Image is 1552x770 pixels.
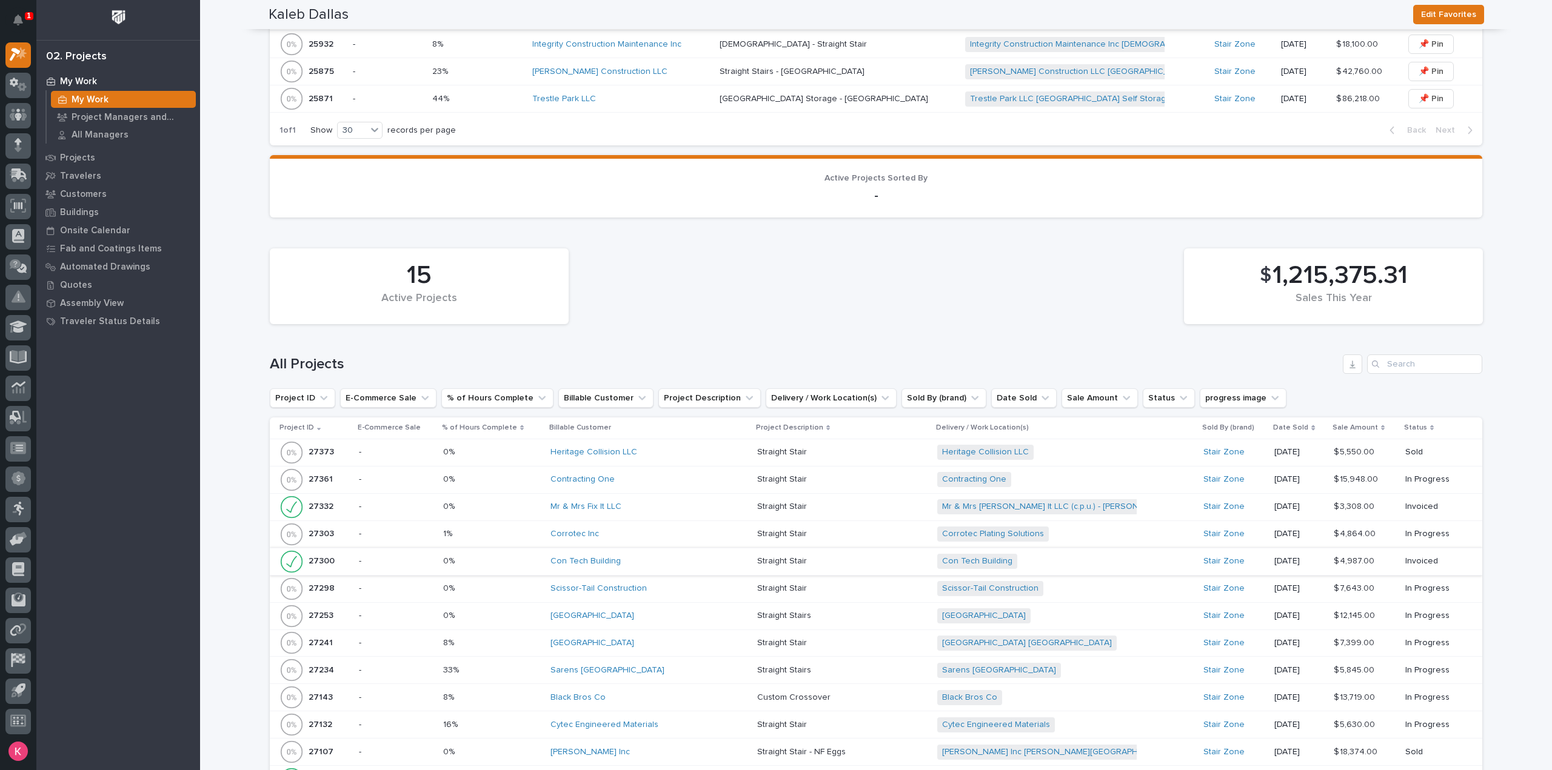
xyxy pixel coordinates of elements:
[1203,665,1245,675] a: Stair Zone
[1274,720,1323,730] p: [DATE]
[15,15,31,34] div: Notifications1
[60,280,92,291] p: Quotes
[901,388,986,408] button: Sold By (brand)
[47,108,200,125] a: Project Managers and Engineers
[1419,91,1443,106] span: 📌 Pin
[766,388,897,408] button: Delivery / Work Location(s)
[1400,125,1426,136] span: Back
[1419,64,1443,79] span: 📌 Pin
[309,64,336,77] p: 25875
[36,203,200,221] a: Buildings
[279,421,314,434] p: Project ID
[1203,692,1245,703] a: Stair Zone
[290,261,548,291] div: 15
[1380,125,1431,136] button: Back
[60,316,160,327] p: Traveler Status Details
[1405,529,1463,539] p: In Progress
[359,556,433,566] p: -
[270,548,1482,575] tr: 2730027300 -0%0% Con Tech Building Straight StairStraight Stair Con Tech Building Stair Zone [DAT...
[1203,474,1245,485] a: Stair Zone
[443,717,460,730] p: 16%
[942,447,1029,457] a: Heritage Collision LLC
[269,6,349,24] h2: Kaleb Dallas
[942,583,1039,594] a: Scissor-Tail Construction
[1336,37,1380,50] p: $ 18,100.00
[443,581,457,594] p: 0%
[1274,665,1323,675] p: [DATE]
[36,167,200,185] a: Travelers
[757,636,809,648] p: Straight Stair
[443,554,457,566] p: 0%
[359,474,433,485] p: -
[72,130,129,141] p: All Managers
[1408,35,1454,54] button: 📌 Pin
[1203,720,1245,730] a: Stair Zone
[720,64,867,77] p: Straight Stairs - [GEOGRAPHIC_DATA]
[359,611,433,621] p: -
[359,665,433,675] p: -
[1405,638,1463,648] p: In Progress
[1274,638,1323,648] p: [DATE]
[270,85,1482,113] tr: 2587125871 -44%44% Trestle Park LLC [GEOGRAPHIC_DATA] Storage - [GEOGRAPHIC_DATA][GEOGRAPHIC_DATA...
[72,95,109,105] p: My Work
[1405,747,1463,757] p: Sold
[270,520,1482,548] tr: 2730327303 -1%1% Corrotec Inc Straight StairStraight Stair Corrotec Plating Solutions Stair Zone ...
[942,665,1056,675] a: Sarens [GEOGRAPHIC_DATA]
[1405,720,1463,730] p: In Progress
[942,747,1174,757] a: [PERSON_NAME] Inc [PERSON_NAME][GEOGRAPHIC_DATA]
[1203,611,1245,621] a: Stair Zone
[309,554,337,566] p: 27300
[290,292,548,317] div: Active Projects
[1273,421,1308,434] p: Date Sold
[756,421,823,434] p: Project Description
[60,225,130,236] p: Onsite Calendar
[443,663,461,675] p: 33%
[1336,91,1382,104] p: $ 86,218.00
[1203,502,1245,512] a: Stair Zone
[270,356,1338,373] h1: All Projects
[1274,556,1323,566] p: [DATE]
[443,608,457,621] p: 0%
[558,388,654,408] button: Billable Customer
[1413,5,1484,24] button: Edit Favorites
[757,445,809,457] p: Straight Stair
[432,37,446,50] p: 8%
[60,189,107,200] p: Customers
[1203,638,1245,648] a: Stair Zone
[1405,447,1463,457] p: Sold
[1334,581,1377,594] p: $ 7,643.00
[936,421,1029,434] p: Delivery / Work Location(s)
[443,445,457,457] p: 0%
[1274,447,1323,457] p: [DATE]
[757,663,814,675] p: Straight Stairs
[1202,421,1254,434] p: Sold By (brand)
[270,466,1482,493] tr: 2736127361 -0%0% Contracting One Straight StairStraight Stair Contracting One Stair Zone [DATE]$ ...
[270,575,1482,602] tr: 2729827298 -0%0% Scissor-Tail Construction Straight StairStraight Stair Scissor-Tail Construction...
[270,388,335,408] button: Project ID
[532,39,681,50] a: Integrity Construction Maintenance Inc
[970,94,1171,104] a: Trestle Park LLC [GEOGRAPHIC_DATA] Self Storage
[550,665,664,675] a: Sarens [GEOGRAPHIC_DATA]
[27,12,31,20] p: 1
[5,738,31,764] button: users-avatar
[1405,665,1463,675] p: In Progress
[309,526,336,539] p: 27303
[1334,745,1380,757] p: $ 18,374.00
[1281,39,1326,50] p: [DATE]
[270,602,1482,629] tr: 2725327253 -0%0% [GEOGRAPHIC_DATA] Straight StairsStraight Stairs [GEOGRAPHIC_DATA] Stair Zone [D...
[970,67,1191,77] a: [PERSON_NAME] Construction LLC [GEOGRAPHIC_DATA]
[1334,717,1377,730] p: $ 5,630.00
[550,747,630,757] a: [PERSON_NAME] Inc
[432,64,450,77] p: 23%
[36,276,200,294] a: Quotes
[757,608,814,621] p: Straight Stairs
[309,445,336,457] p: 27373
[1334,445,1377,457] p: $ 5,550.00
[1203,747,1245,757] a: Stair Zone
[1205,292,1462,317] div: Sales This Year
[550,447,637,457] a: Heritage Collision LLC
[1200,388,1286,408] button: progress image
[270,711,1482,738] tr: 2713227132 -16%16% Cytec Engineered Materials Straight StairStraight Stair Cytec Engineered Mater...
[309,636,335,648] p: 27241
[942,611,1026,621] a: [GEOGRAPHIC_DATA]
